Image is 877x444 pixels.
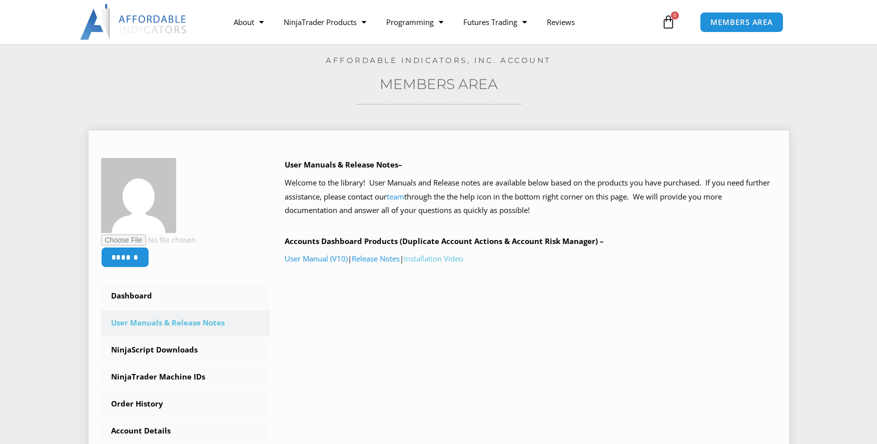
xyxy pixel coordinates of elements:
[285,176,776,218] p: Welcome to the library! User Manuals and Release notes are available below based on the products ...
[376,10,453,33] a: Programming
[285,252,776,266] p: | |
[700,12,783,32] a: MEMBERS AREA
[101,310,270,336] a: User Manuals & Release Notes
[404,253,463,263] a: Installation Video
[101,418,270,444] a: Account Details
[274,10,376,33] a: NinjaTrader Products
[224,10,659,33] nav: Menu
[101,364,270,390] a: NinjaTrader Machine IDs
[285,159,402,169] b: User Manuals & Release Notes–
[710,18,773,26] span: MEMBERS AREA
[380,75,498,92] a: Members Area
[671,11,679,19] span: 0
[101,283,270,309] a: Dashboard
[80,4,188,40] img: LogoAI | Affordable Indicators – NinjaTrader
[101,158,176,233] img: 6c242ad1e1e0e0382af9db619e593bc3ca84c5cc356c7e8240fa1ff769dcb49c
[285,236,604,246] b: Accounts Dashboard Products (Duplicate Account Actions & Account Risk Manager) –
[646,7,690,36] a: 0
[101,391,270,417] a: Order History
[453,10,537,33] a: Futures Trading
[537,10,585,33] a: Reviews
[326,55,551,65] a: Affordable Indicators, Inc. Account
[352,253,400,263] a: Release Notes
[285,253,348,263] a: User Manual (V10)
[101,337,270,363] a: NinjaScript Downloads
[224,10,274,33] a: About
[387,191,404,201] a: team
